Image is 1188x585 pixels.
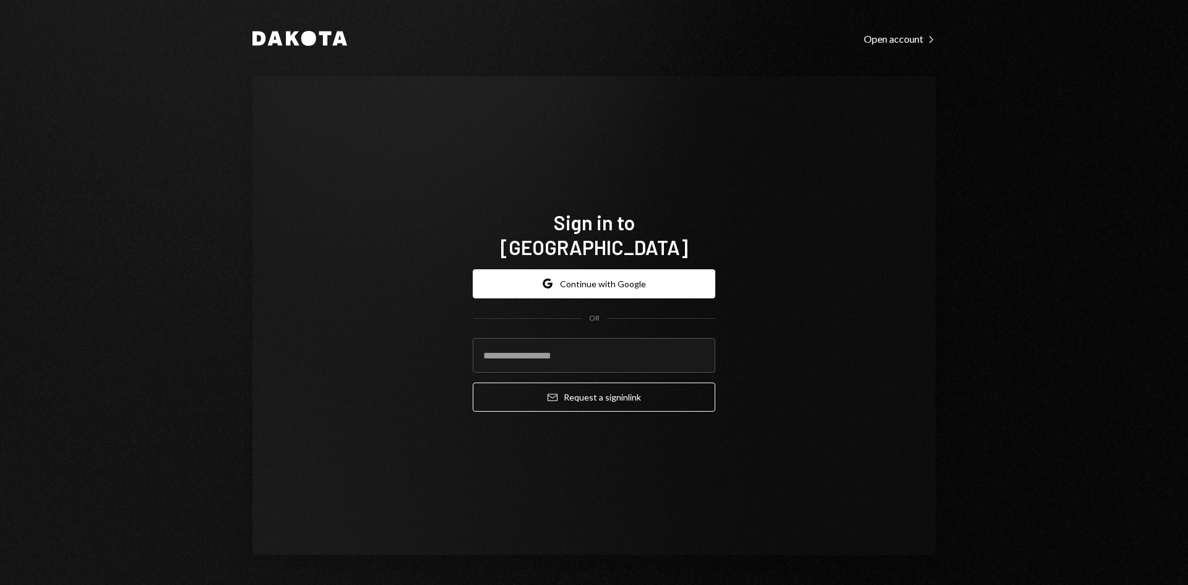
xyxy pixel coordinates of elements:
button: Continue with Google [473,269,715,298]
h1: Sign in to [GEOGRAPHIC_DATA] [473,210,715,259]
a: Open account [864,32,936,45]
button: Request a signinlink [473,383,715,412]
div: OR [589,313,600,324]
div: Open account [864,33,936,45]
